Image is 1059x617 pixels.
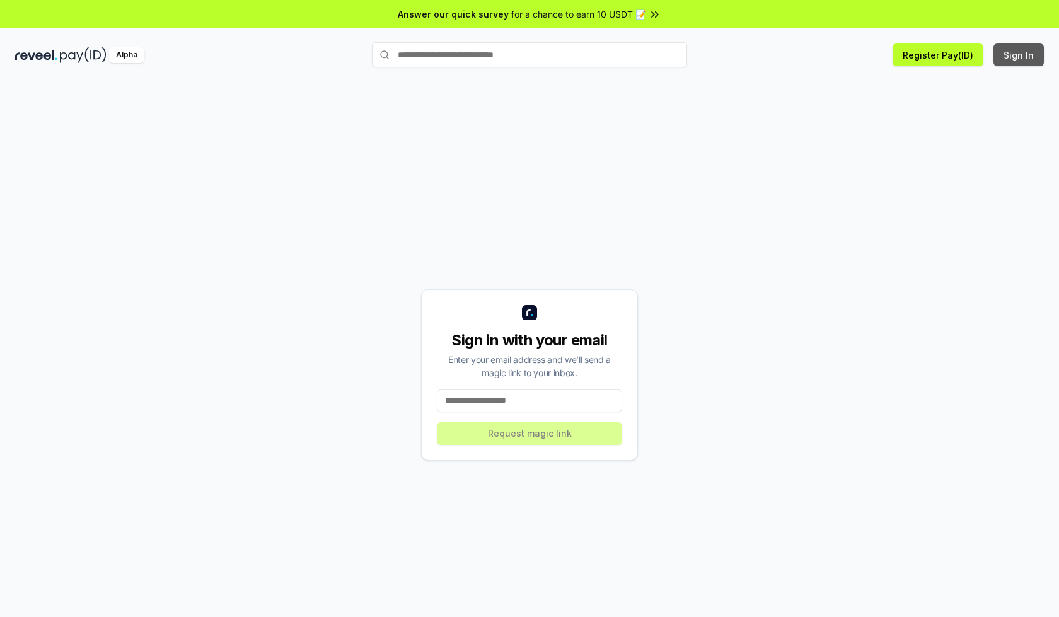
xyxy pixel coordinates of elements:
span: Answer our quick survey [398,8,509,21]
div: Alpha [109,47,144,63]
img: logo_small [522,305,537,320]
span: for a chance to earn 10 USDT 📝 [511,8,646,21]
div: Enter your email address and we’ll send a magic link to your inbox. [437,353,622,379]
button: Register Pay(ID) [893,43,983,66]
img: reveel_dark [15,47,57,63]
img: pay_id [60,47,107,63]
div: Sign in with your email [437,330,622,350]
button: Sign In [993,43,1044,66]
